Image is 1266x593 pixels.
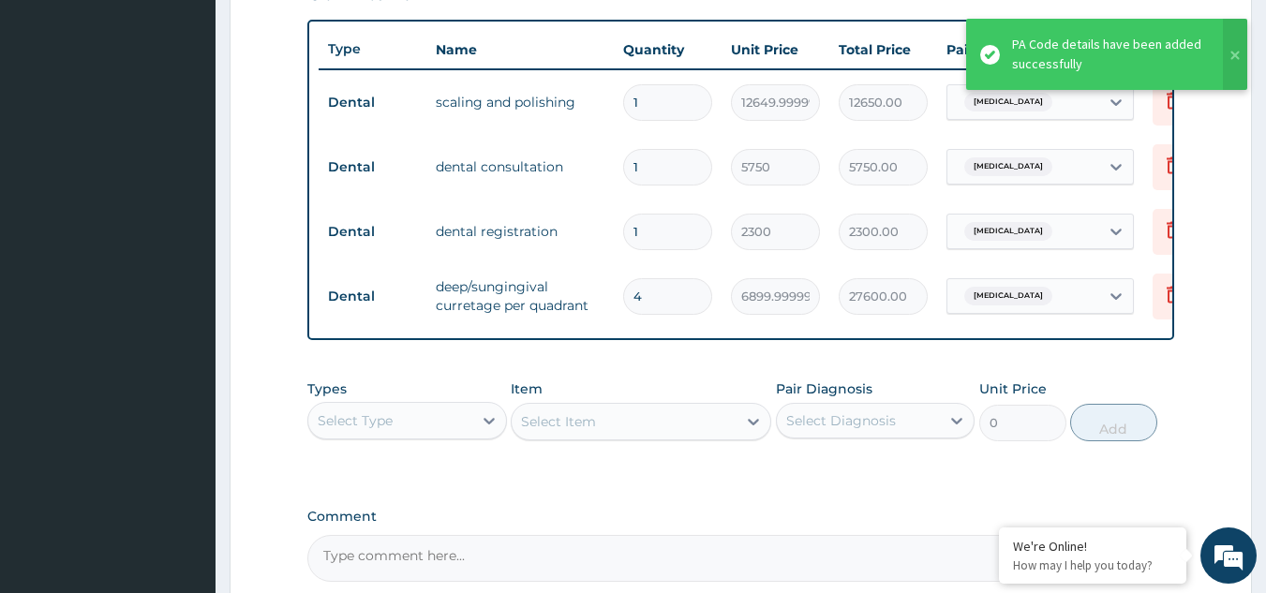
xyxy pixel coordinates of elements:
img: d_794563401_company_1708531726252_794563401 [35,94,76,141]
td: Dental [319,150,426,185]
th: Type [319,32,426,67]
div: PA Code details have been added successfully [1012,35,1205,74]
label: Pair Diagnosis [776,379,872,398]
span: We're online! [109,177,259,366]
th: Quantity [614,31,722,68]
td: deep/sungingival curretage per quadrant [426,268,614,324]
div: Minimize live chat window [307,9,352,54]
td: Dental [319,215,426,249]
label: Unit Price [979,379,1047,398]
div: Chat with us now [97,105,315,129]
th: Pair Diagnosis [937,31,1143,68]
span: [MEDICAL_DATA] [964,157,1052,176]
td: Dental [319,279,426,314]
td: scaling and polishing [426,83,614,121]
label: Types [307,381,347,397]
td: dental registration [426,213,614,250]
th: Unit Price [722,31,829,68]
p: How may I help you today? [1013,557,1172,573]
span: [MEDICAL_DATA] [964,93,1052,111]
th: Name [426,31,614,68]
textarea: Type your message and hit 'Enter' [9,394,357,460]
div: We're Online! [1013,538,1172,555]
label: Comment [307,509,1175,525]
label: Item [511,379,543,398]
div: Select Diagnosis [786,411,896,430]
div: Select Type [318,411,393,430]
button: Add [1070,404,1157,441]
td: Dental [319,85,426,120]
td: dental consultation [426,148,614,185]
span: [MEDICAL_DATA] [964,287,1052,305]
span: [MEDICAL_DATA] [964,222,1052,241]
th: Total Price [829,31,937,68]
